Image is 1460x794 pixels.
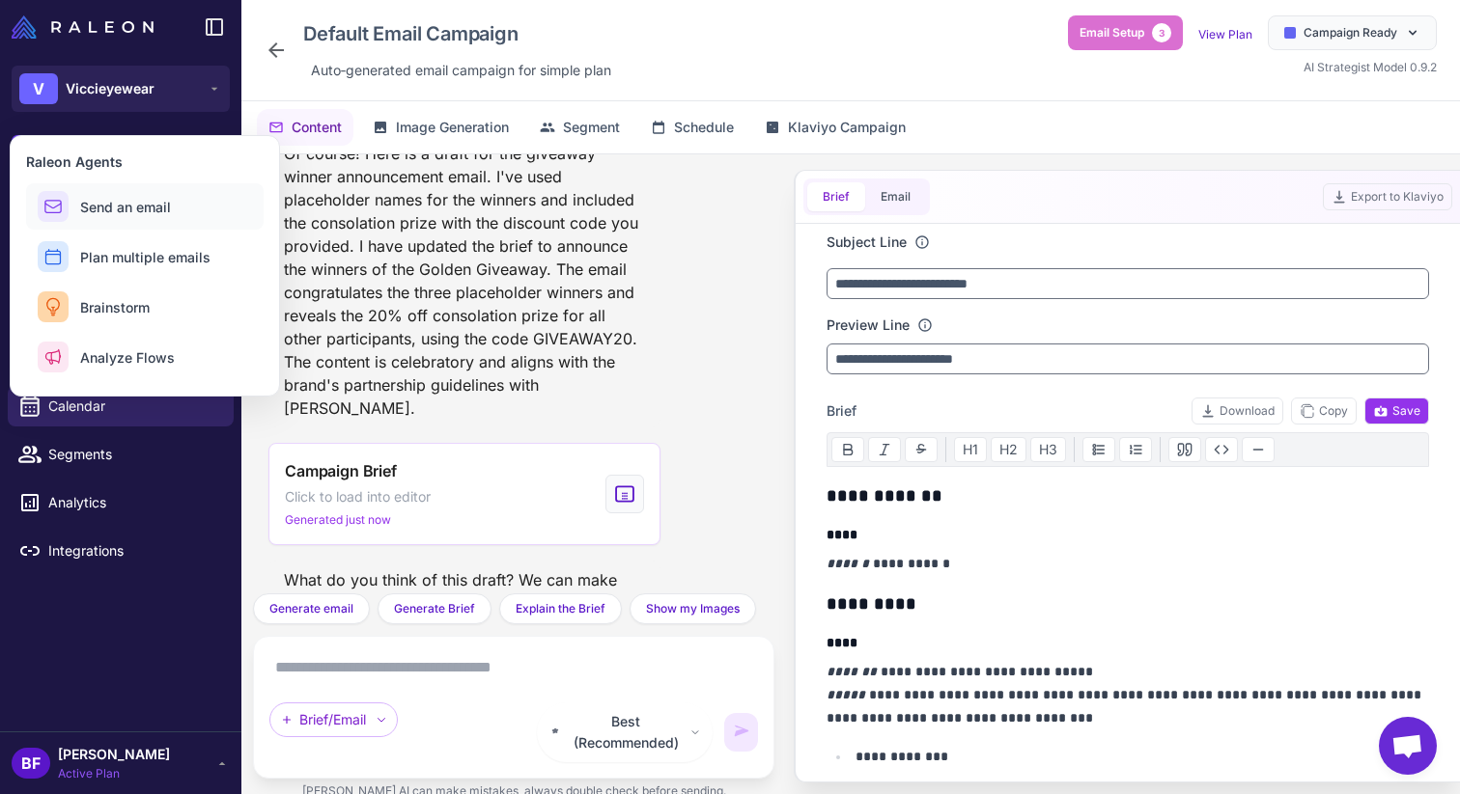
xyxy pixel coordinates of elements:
[8,241,234,282] a: Knowledge
[80,347,175,368] span: Analyze Flows
[12,748,50,779] div: BF
[58,765,170,782] span: Active Plan
[865,182,926,211] button: Email
[394,600,475,617] span: Generate Brief
[361,109,520,146] button: Image Generation
[563,117,620,138] span: Segment
[48,396,218,417] span: Calendar
[1364,397,1429,424] button: Save
[646,600,740,617] span: Show my Images
[1323,183,1452,210] button: Export to Klaviyo
[8,289,234,330] a: Brief Design
[8,193,234,233] a: Chats
[26,183,264,230] button: Send an email
[1304,60,1437,74] span: AI Strategist Model 0.9.2
[827,315,910,336] label: Preview Line
[66,78,154,99] span: Viccieyewear
[295,15,619,52] div: Click to edit campaign name
[285,459,397,482] span: Campaign Brief
[253,593,370,624] button: Generate email
[48,492,218,513] span: Analytics
[827,232,907,253] label: Subject Line
[674,117,734,138] span: Schedule
[12,15,161,39] a: Raleon Logo
[991,437,1026,462] button: H2
[753,109,917,146] button: Klaviyo Campaign
[285,486,431,507] span: Click to load into editor
[499,593,622,624] button: Explain the Brief
[8,338,234,378] a: Campaigns
[257,109,353,146] button: Content
[569,711,684,753] span: Best (Recommended)
[26,334,264,380] button: Analyze Flows
[80,297,150,317] span: Brainstorm
[269,702,398,737] div: Brief/Email
[528,109,632,146] button: Segment
[48,540,218,561] span: Integrations
[303,56,619,85] div: Click to edit description
[26,151,264,172] h3: Raleon Agents
[8,434,234,475] a: Segments
[378,593,491,624] button: Generate Brief
[292,117,342,138] span: Content
[1030,437,1066,462] button: H3
[80,247,211,267] span: Plan multiple emails
[1192,397,1283,424] button: Download
[1291,397,1357,424] button: Copy
[268,134,660,427] div: Of course! Here is a draft for the giveaway winner announcement email. I've used placeholder name...
[1198,27,1252,41] a: View Plan
[8,531,234,571] a: Integrations
[12,66,230,112] button: VViccieyewear
[311,60,611,81] span: Auto‑generated email campaign for simple plan
[8,386,234,426] a: Calendar
[48,444,218,465] span: Segments
[639,109,745,146] button: Schedule
[827,400,856,422] span: Brief
[516,600,605,617] span: Explain the Brief
[26,284,264,330] button: Brainstorm
[1068,15,1183,50] button: Email Setup3
[285,511,391,529] span: Generated just now
[1080,24,1144,41] span: Email Setup
[58,744,170,765] span: [PERSON_NAME]
[537,702,713,762] button: Best (Recommended)
[1304,24,1397,41] span: Campaign Ready
[1152,23,1171,42] span: 3
[269,600,353,617] span: Generate email
[268,561,660,622] div: What do you think of this draft? We can make any adjustments you need.
[26,233,264,280] button: Plan multiple emails
[396,117,509,138] span: Image Generation
[788,117,906,138] span: Klaviyo Campaign
[1379,717,1437,775] div: Open chat
[80,197,171,217] span: Send an email
[8,482,234,523] a: Analytics
[1300,402,1348,420] span: Copy
[807,182,865,211] button: Brief
[12,15,154,39] img: Raleon Logo
[954,437,987,462] button: H1
[19,73,58,104] div: V
[1373,402,1420,420] span: Save
[630,593,756,624] button: Show my Images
